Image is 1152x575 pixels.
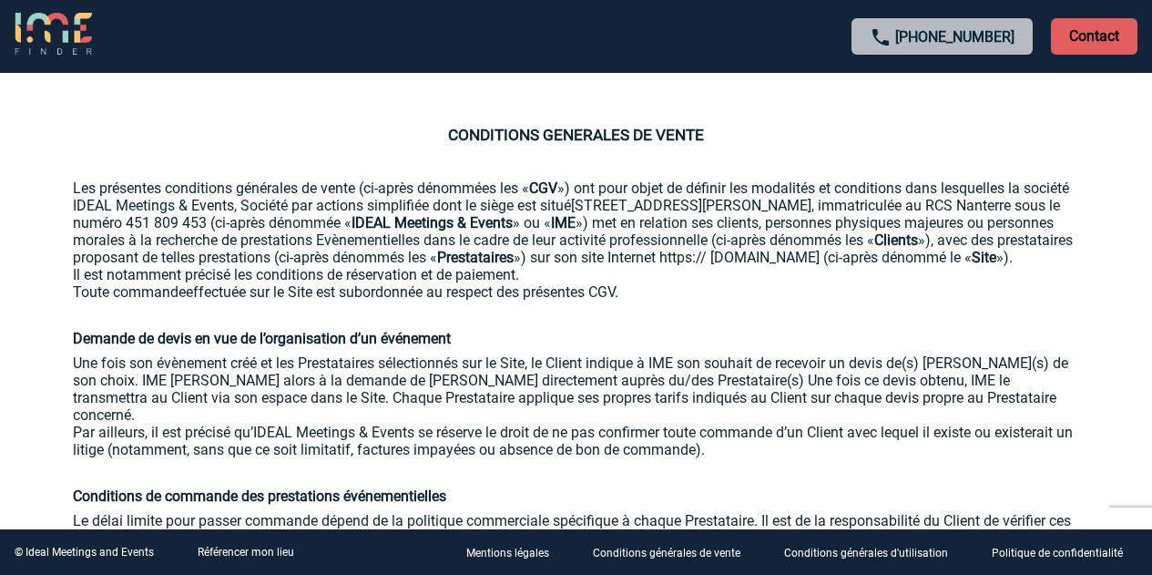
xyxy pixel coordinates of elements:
[571,197,811,214] span: [STREET_ADDRESS][PERSON_NAME]
[73,180,1080,266] p: Les présentes conditions générales de vente (ci-après dénommées les « ») ont pour objet de défini...
[972,249,996,266] strong: Site
[73,424,1080,458] p: Par ailleurs, il est précisé qu’IDEAL Meetings & Events se réserve le droit de ne pas confirmer t...
[73,488,446,505] strong: Conditions de commande des prestations événementielles
[437,249,514,266] strong: Prestataires
[992,548,1123,560] p: Politique de confidentialité
[578,544,770,561] a: Conditions générales de vente
[352,214,513,231] strong: IDEAL Meetings & Events
[1051,18,1137,55] p: Contact
[452,544,578,561] a: Mentions légales
[870,26,892,48] img: call-24-px.png
[770,544,977,561] a: Conditions générales d'utilisation
[784,548,948,560] p: Conditions générales d'utilisation
[73,512,1080,547] p: Le délai limite pour passer commande dépend de la politique commerciale spécifique à chaque Prest...
[529,180,557,197] strong: CGV
[874,231,918,249] strong: Clients
[15,546,154,559] div: © Ideal Meetings and Events
[593,548,740,560] p: Conditions générales de vente
[73,283,1080,301] p: Toute commandeeffectuée sur le Site est subordonnée au respect des présentes CGV.
[73,266,1080,283] p: Il est notamment précisé les conditions de réservation et de paiement.
[448,126,704,144] span: CONDITIONS GENERALES DE VENTE
[551,214,576,231] strong: IME
[198,546,294,559] a: Référencer mon lieu
[977,544,1152,561] a: Politique de confidentialité
[73,330,451,347] strong: Demande de devis en vue de l’organisation d’un événement
[895,28,1014,46] a: [PHONE_NUMBER]
[73,354,1080,424] p: Une fois son évènement créé et les Prestataires sélectionnés sur le Site, le Client indique à IME...
[466,548,549,560] p: Mentions légales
